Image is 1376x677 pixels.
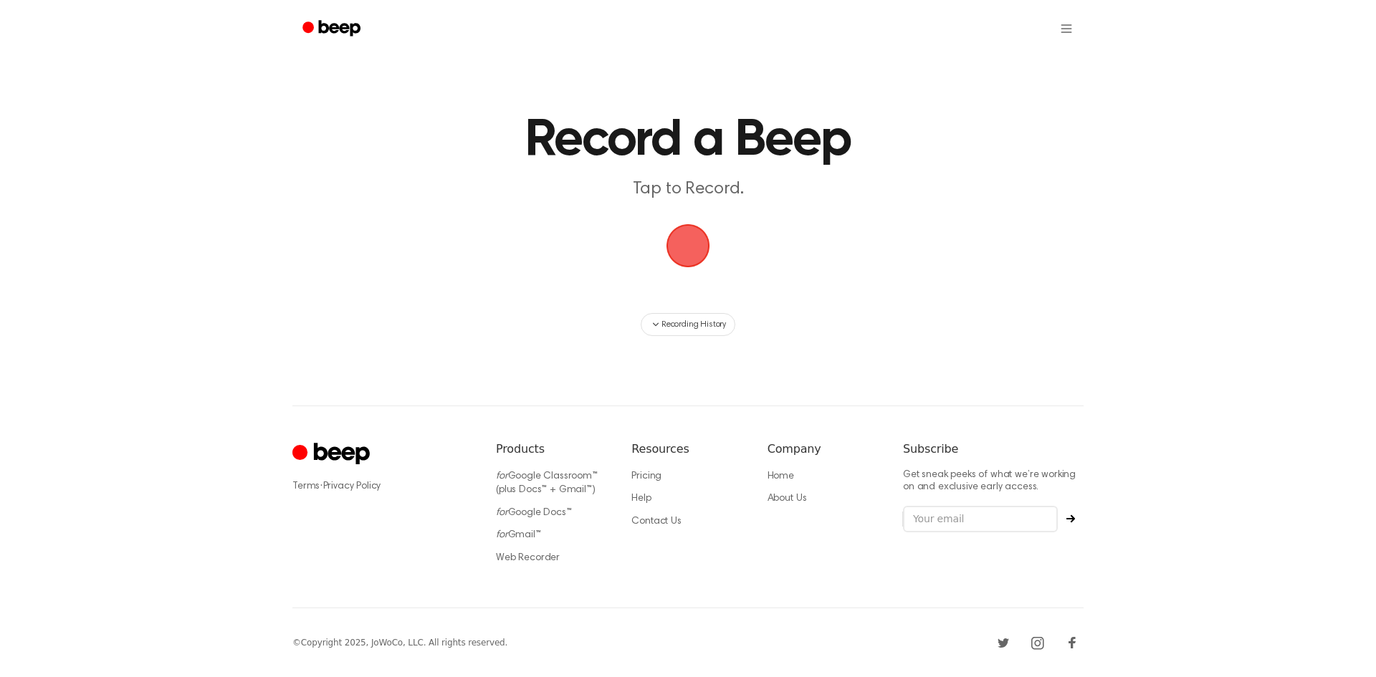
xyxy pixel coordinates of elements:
a: Home [768,471,794,481]
a: Facebook [1061,631,1084,654]
i: for [496,508,508,518]
button: Recording History [641,313,735,336]
a: Beep [292,15,373,43]
span: Recording History [661,318,726,331]
button: Open menu [1049,11,1084,46]
button: Subscribe [1058,514,1084,523]
a: forGmail™ [496,530,541,540]
a: About Us [768,494,807,504]
p: Get sneak peeks of what we’re working on and exclusive early access. [903,469,1084,494]
a: Twitter [992,631,1015,654]
p: Tap to Record. [413,178,963,201]
a: Instagram [1026,631,1049,654]
a: Privacy Policy [323,481,381,491]
a: Web Recorder [496,553,560,563]
h6: Company [768,441,880,458]
h6: Subscribe [903,441,1084,458]
a: Terms [292,481,320,491]
a: forGoogle Classroom™ (plus Docs™ + Gmail™) [496,471,598,496]
a: Contact Us [631,517,681,527]
a: forGoogle Docs™ [496,508,572,518]
div: © Copyright 2025, JoWoCo, LLC. All rights reserved. [292,636,507,649]
a: Pricing [631,471,661,481]
h1: Record a Beep [321,115,1055,166]
input: Your email [903,506,1058,533]
div: · [292,479,473,494]
img: Beep Logo [666,224,709,267]
h6: Resources [631,441,744,458]
i: for [496,530,508,540]
a: Cruip [292,441,373,469]
a: Help [631,494,651,504]
h6: Products [496,441,608,458]
i: for [496,471,508,481]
